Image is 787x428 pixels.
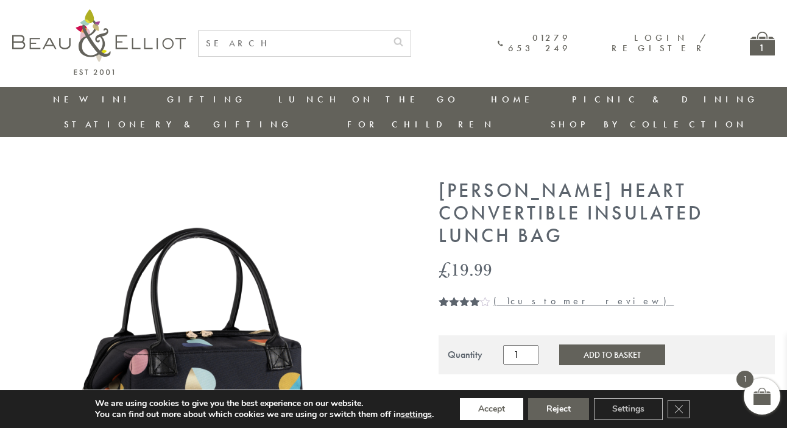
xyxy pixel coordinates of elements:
[498,33,571,54] a: 01279 653 249
[750,32,775,55] a: 1
[401,409,432,420] button: settings
[460,398,523,420] button: Accept
[551,118,747,130] a: Shop by collection
[439,180,775,247] h1: [PERSON_NAME] Heart Convertible Insulated Lunch Bag
[528,398,589,420] button: Reject
[493,294,674,307] a: (1customer review)
[167,93,246,105] a: Gifting
[439,257,492,282] bdi: 19.99
[594,398,663,420] button: Settings
[506,294,510,307] span: 1
[95,398,434,409] p: We are using cookies to give you the best experience on our website.
[199,31,386,56] input: SEARCH
[64,118,292,130] a: Stationery & Gifting
[572,93,758,105] a: Picnic & Dining
[503,345,538,365] input: Product quantity
[95,409,434,420] p: You can find out more about which cookies we are using or switch them off in .
[439,296,481,369] span: Rated out of 5 based on customer rating
[439,296,443,321] span: 1
[559,344,665,365] button: Add to Basket
[439,257,451,282] span: £
[448,349,482,360] div: Quantity
[736,371,753,388] span: 1
[491,93,540,105] a: Home
[668,400,690,418] button: Close GDPR Cookie Banner
[53,93,135,105] a: New in!
[278,93,459,105] a: Lunch On The Go
[439,296,491,306] div: Rated 4.00 out of 5
[612,32,707,54] a: Login / Register
[347,118,495,130] a: For Children
[12,9,186,75] img: logo
[607,382,777,387] iframe: Secure express checkout frame
[436,382,606,411] iframe: Secure express checkout frame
